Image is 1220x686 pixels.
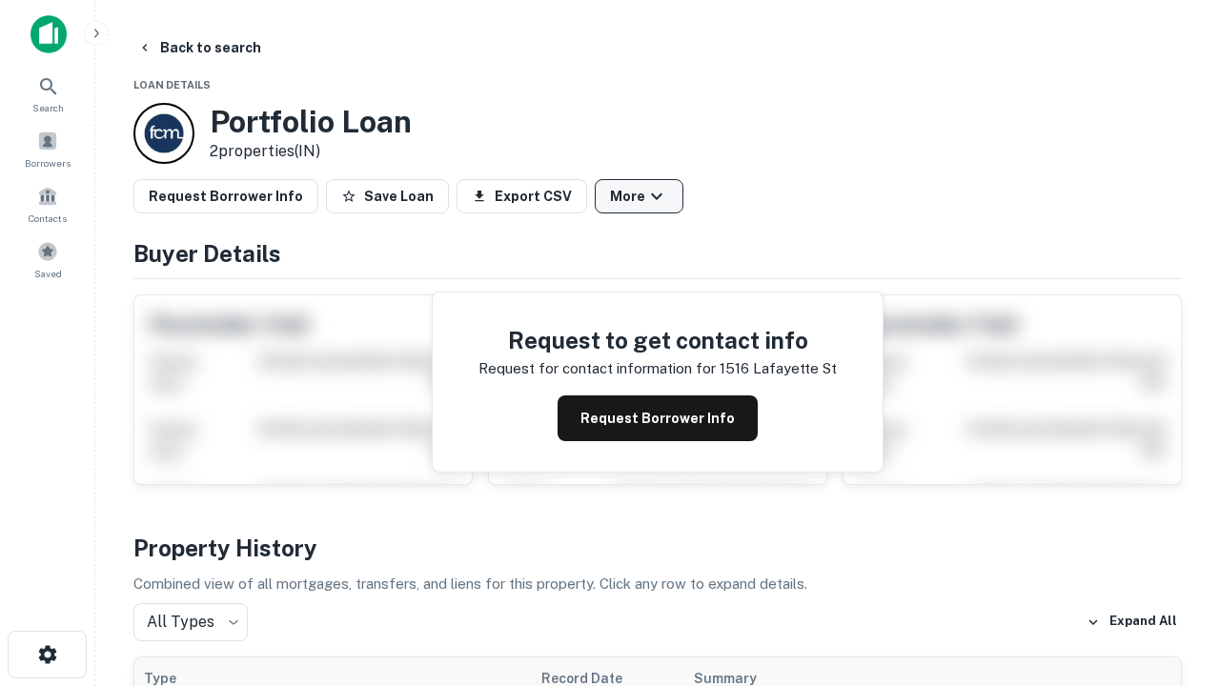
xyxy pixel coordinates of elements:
button: Expand All [1082,608,1182,636]
button: More [595,179,683,213]
button: Export CSV [457,179,587,213]
p: Request for contact information for [478,357,716,380]
h4: Property History [133,531,1182,565]
h4: Buyer Details [133,236,1182,271]
span: Saved [34,266,62,281]
button: Request Borrower Info [133,179,318,213]
span: Contacts [29,211,67,226]
a: Search [6,68,90,119]
div: All Types [133,603,248,641]
img: capitalize-icon.png [30,15,67,53]
span: Borrowers [25,155,71,171]
p: 1516 lafayette st [720,357,837,380]
h3: Portfolio Loan [210,104,412,140]
button: Request Borrower Info [558,395,758,441]
h4: Request to get contact info [478,323,837,357]
p: 2 properties (IN) [210,140,412,163]
button: Back to search [130,30,269,65]
p: Combined view of all mortgages, transfers, and liens for this property. Click any row to expand d... [133,573,1182,595]
iframe: Chat Widget [1125,473,1220,564]
a: Contacts [6,178,90,230]
a: Borrowers [6,123,90,174]
button: Save Loan [326,179,449,213]
a: Saved [6,233,90,285]
span: Loan Details [133,79,211,91]
span: Search [32,100,64,115]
